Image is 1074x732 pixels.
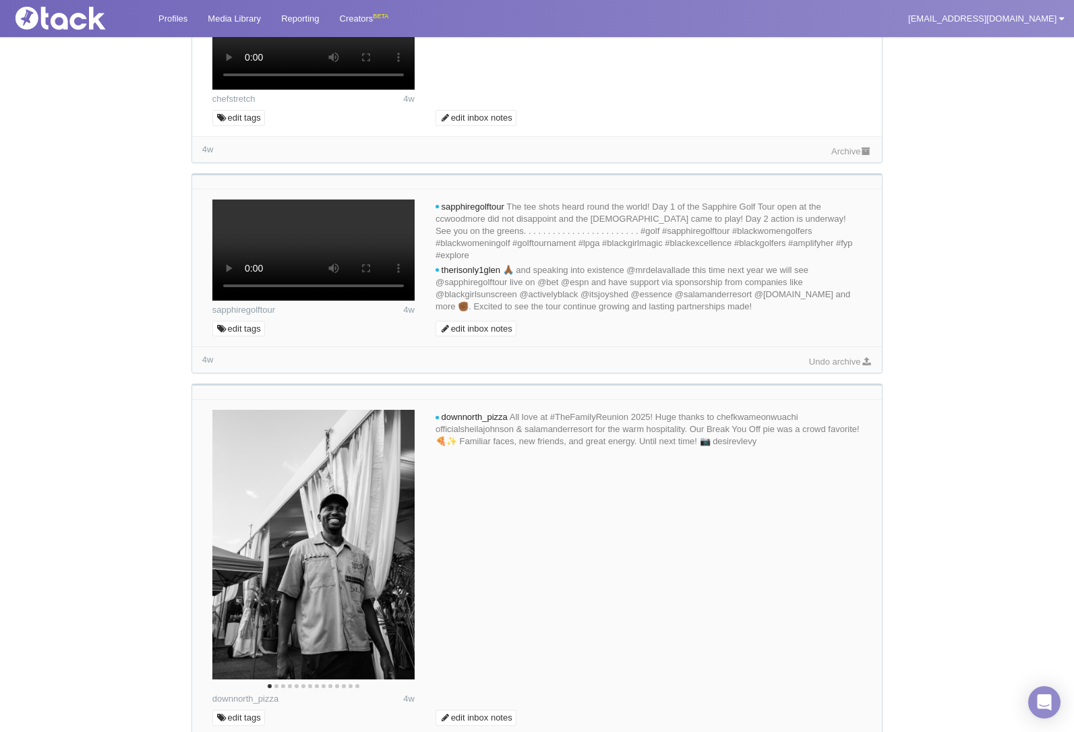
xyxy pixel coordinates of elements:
[436,205,439,209] i: new
[308,684,312,688] li: Page dot 7
[1028,686,1061,719] div: Open Intercom Messenger
[442,202,504,212] span: sapphiregolftour
[212,94,256,104] a: chefstretch
[274,684,278,688] li: Page dot 2
[301,684,305,688] li: Page dot 6
[212,321,265,337] a: edit tags
[403,94,415,104] span: 4w
[281,684,285,688] li: Page dot 3
[212,410,415,679] img: Image may contain: face, head, person, photography, portrait, architecture, building, outdoors, s...
[212,305,275,315] a: sapphiregolftour
[349,684,353,688] li: Page dot 13
[373,9,388,24] div: BETA
[436,412,860,446] span: All love at #TheFamilyReunion 2025! Huge thanks to chefkwameonwuachi officialsheilajohnson & sala...
[436,110,516,126] a: edit inbox notes
[403,694,415,704] span: 4w
[403,93,415,105] time: Posted: 2025-08-28 15:02 UTC
[809,357,872,367] a: Undo archive
[322,684,326,688] li: Page dot 9
[335,684,339,688] li: Page dot 11
[268,684,272,688] li: Page dot 1
[212,110,265,126] a: edit tags
[403,305,415,315] span: 4w
[295,684,299,688] li: Page dot 5
[436,321,516,337] a: edit inbox notes
[212,710,265,726] a: edit tags
[342,684,346,688] li: Page dot 12
[442,265,500,275] span: therisonly1glen
[10,7,145,30] img: Tack
[288,684,292,688] li: Page dot 4
[202,355,214,365] time: Latest comment: 2025-08-28 13:02 UTC
[212,694,278,704] a: downnorth_pizza
[436,265,850,311] span: 🙏🏾 and speaking into existence @mrdelavallade this time next year we will see @sapphiregolftour l...
[436,202,853,260] span: The tee shots heard round the world! Day 1 of the Sapphire Golf Tour open at the ccwoodmore did n...
[202,144,214,154] span: 4w
[442,412,508,422] span: downnorth_pizza
[315,684,319,688] li: Page dot 8
[403,693,415,705] time: Posted: 2025-08-28 13:00 UTC
[328,684,332,688] li: Page dot 10
[831,146,872,156] a: Archive
[403,304,415,316] time: Posted: 2025-08-27 12:12 UTC
[202,355,214,365] span: 4w
[202,144,214,154] time: Latest comment: 2025-08-28 15:02 UTC
[436,268,439,272] i: new
[436,710,516,726] a: edit inbox notes
[355,684,359,688] li: Page dot 14
[436,416,439,420] i: new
